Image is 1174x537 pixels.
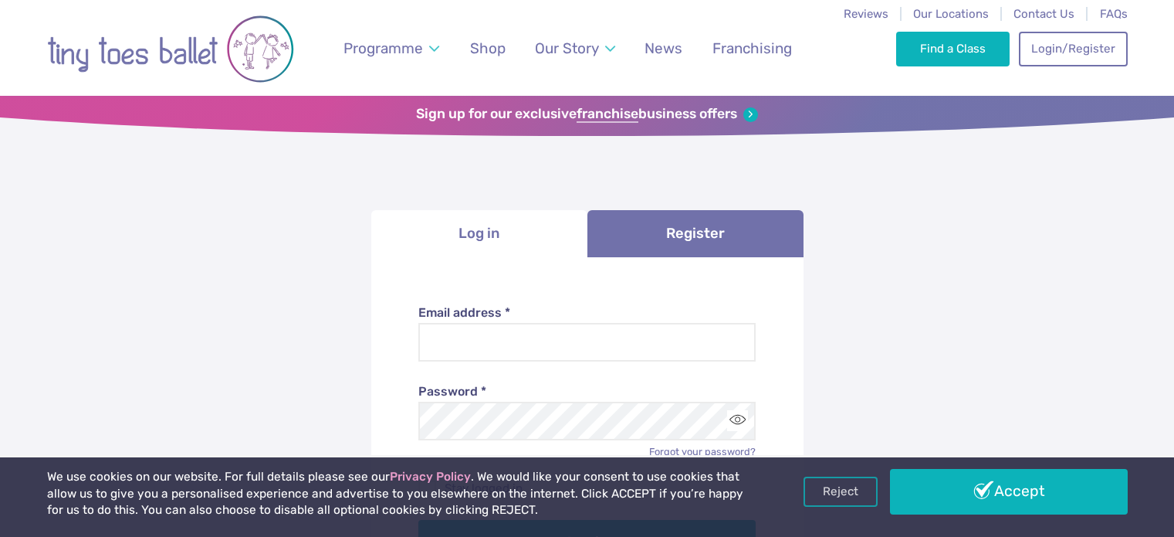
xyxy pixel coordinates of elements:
span: Programme [343,39,423,57]
a: News [638,30,690,66]
a: Franchising [705,30,799,66]
a: Reject [804,477,878,506]
span: Our Story [535,39,599,57]
span: Franchising [712,39,792,57]
span: Shop [470,39,506,57]
a: Register [587,210,804,257]
strong: franchise [577,106,638,123]
img: tiny toes ballet [47,10,294,88]
a: Our Locations [913,7,989,21]
button: Toggle password visibility [727,410,748,431]
p: We use cookies on our website. For full details please see our . We would like your consent to us... [47,469,749,519]
a: Shop [462,30,513,66]
a: FAQs [1100,7,1128,21]
a: Contact Us [1013,7,1074,21]
a: Our Story [527,30,622,66]
a: Accept [890,469,1128,514]
a: Find a Class [896,32,1010,66]
span: News [645,39,682,57]
a: Programme [336,30,446,66]
a: Forgot your password? [649,446,756,457]
a: Sign up for our exclusivefranchisebusiness offers [416,106,758,123]
a: Reviews [844,7,888,21]
label: Password * [418,383,756,400]
a: Privacy Policy [390,470,471,484]
a: Login/Register [1019,32,1127,66]
label: Email address * [418,304,756,321]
